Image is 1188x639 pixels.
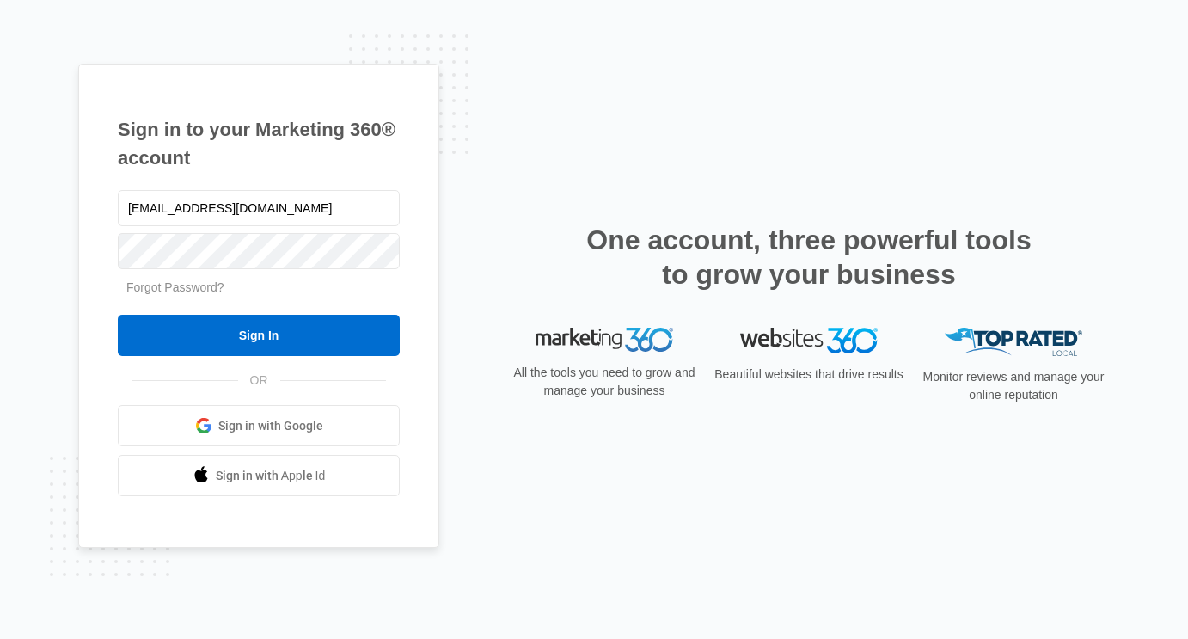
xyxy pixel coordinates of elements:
p: Monitor reviews and manage your online reputation [917,368,1110,404]
input: Sign In [118,315,400,356]
img: Top Rated Local [945,328,1082,356]
p: All the tools you need to grow and manage your business [508,364,701,400]
span: Sign in with Apple Id [216,467,326,485]
span: OR [238,372,280,390]
img: Marketing 360 [536,328,673,352]
h2: One account, three powerful tools to grow your business [581,223,1037,292]
span: Sign in with Google [218,417,323,435]
a: Forgot Password? [126,280,224,294]
a: Sign in with Google [118,405,400,446]
img: Websites 360 [740,328,878,353]
input: Email [118,190,400,226]
h1: Sign in to your Marketing 360® account [118,115,400,172]
p: Beautiful websites that drive results [713,366,905,384]
a: Sign in with Apple Id [118,455,400,496]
